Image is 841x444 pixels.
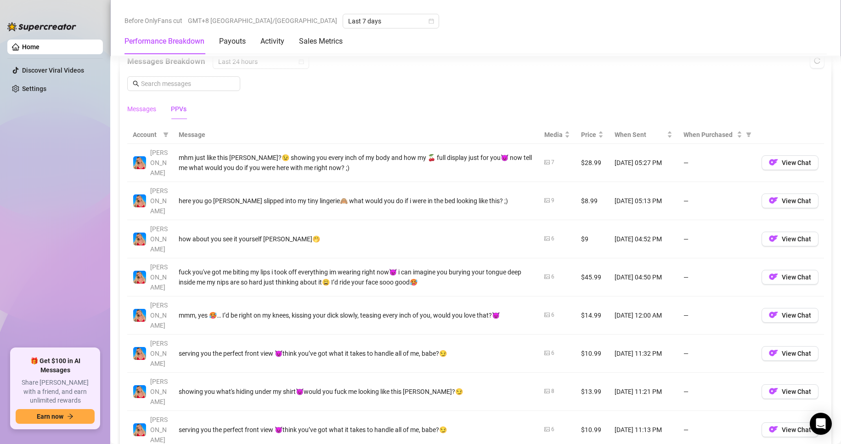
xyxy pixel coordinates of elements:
button: OFView Chat [762,422,818,437]
span: GMT+8 [GEOGRAPHIC_DATA]/[GEOGRAPHIC_DATA] [188,14,337,28]
span: filter [163,132,169,137]
td: — [678,335,756,373]
div: 6 [551,273,554,281]
span: search [133,80,139,87]
td: $45.99 [576,258,609,296]
td: $10.99 [576,335,609,373]
a: OFView Chat [762,352,818,359]
div: Activity [260,36,284,47]
a: Settings [22,85,46,92]
img: Ashley [133,233,146,245]
div: Open Intercom Messenger [810,413,832,435]
div: Messages [127,104,156,114]
img: OF [769,310,778,319]
img: Ashley [133,423,146,436]
span: View Chat [782,350,811,357]
div: how about you see it yourself [PERSON_NAME]🤭 [179,234,533,244]
img: Ashley [133,194,146,207]
td: — [678,373,756,411]
span: picture [544,388,550,394]
span: picture [544,312,550,318]
a: OFView Chat [762,390,818,397]
div: 9 [551,196,554,205]
img: OF [769,272,778,281]
img: OF [769,196,778,205]
span: [PERSON_NAME] [150,302,168,329]
div: here you go [PERSON_NAME] slipped into my tiny lingerie🙈 what would you do if i were in the bed l... [179,196,533,206]
div: Performance Breakdown [124,36,204,47]
td: [DATE] 04:52 PM [609,220,678,258]
span: Last 7 days [348,14,434,28]
span: [PERSON_NAME] [150,378,168,405]
span: filter [746,132,751,137]
img: Ashley [133,309,146,322]
div: mmm, yes 🥵… I’d be right on my knees, kissing your dick slowly, teasing every inch of you, would ... [179,310,533,320]
td: — [678,296,756,335]
td: [DATE] 05:27 PM [609,144,678,182]
div: 6 [551,349,554,358]
span: filter [161,128,170,142]
td: $9 [576,220,609,258]
td: [DATE] 05:13 PM [609,182,678,220]
div: 6 [551,234,554,243]
span: Media [544,130,563,140]
span: filter [744,128,753,142]
td: — [678,258,756,296]
img: OF [769,158,778,167]
a: OFView Chat [762,161,818,168]
button: OFView Chat [762,194,818,208]
td: $14.99 [576,296,609,335]
span: Before OnlyFans cut [124,14,182,28]
span: View Chat [782,273,811,281]
th: Media [539,126,576,144]
span: Last 24 hours [218,55,304,68]
td: — [678,220,756,258]
span: picture [544,350,550,356]
img: OF [769,425,778,434]
td: — [678,182,756,220]
a: OFView Chat [762,428,818,435]
span: reload [814,57,820,64]
div: 7 [551,158,554,167]
span: [PERSON_NAME] [150,263,168,291]
div: serving you the perfect front view 😈think you’ve got what it takes to handle all of me, babe?😏 [179,425,533,435]
span: picture [544,159,550,165]
span: Account [133,130,159,140]
button: OFView Chat [762,232,818,246]
img: logo-BBDzfeDw.svg [7,22,76,31]
button: OFView Chat [762,384,818,399]
button: OFView Chat [762,270,818,285]
span: calendar [429,18,434,24]
th: When Sent [609,126,678,144]
span: 🎁 Get $100 in AI Messages [16,357,95,375]
button: OFView Chat [762,308,818,323]
th: Message [173,126,539,144]
span: View Chat [782,426,811,433]
span: Share [PERSON_NAME] with a friend, and earn unlimited rewards [16,378,95,405]
div: serving you the perfect front view 😈think you’ve got what it takes to handle all of me, babe?😏 [179,348,533,359]
img: Ashley [133,271,146,284]
th: When Purchased [678,126,756,144]
span: picture [544,427,550,432]
div: 8 [551,387,554,396]
span: [PERSON_NAME] [150,340,168,367]
a: OFView Chat [762,313,818,321]
span: View Chat [782,197,811,205]
td: $13.99 [576,373,609,411]
td: $8.99 [576,182,609,220]
img: Ashley [133,385,146,398]
img: OF [769,234,778,243]
td: [DATE] 04:50 PM [609,258,678,296]
a: OFView Chat [762,275,818,283]
span: picture [544,274,550,279]
img: Ashley [133,156,146,169]
div: PPVs [171,104,186,114]
a: Home [22,43,40,51]
div: showing you what's hiding under my shirt😈would you fuck me looking like this [PERSON_NAME]?😏 [179,387,533,397]
span: Earn now [37,413,63,420]
input: Search messages [141,79,235,89]
a: OFView Chat [762,237,818,245]
span: View Chat [782,235,811,243]
div: 6 [551,311,554,319]
span: arrow-right [67,413,73,420]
